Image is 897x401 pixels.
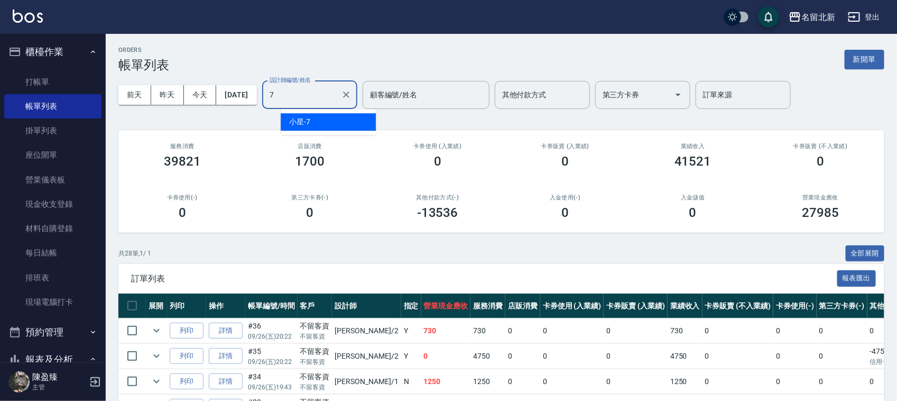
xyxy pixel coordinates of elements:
a: 座位開單 [4,143,101,167]
p: 不留客資 [300,382,330,392]
td: 0 [817,318,867,343]
h2: 卡券販賣 (不入業績) [770,143,872,150]
td: 0 [773,344,817,369]
button: 列印 [170,348,204,364]
button: 全部展開 [846,245,885,262]
h3: 27985 [802,205,839,220]
p: 09/26 (五) 19:43 [248,382,295,392]
a: 帳單列表 [4,94,101,119]
h2: 卡券販賣 (入業績) [514,143,617,150]
td: 0 [773,318,817,343]
h3: 0 [561,205,569,220]
td: 0 [702,369,773,394]
td: 4750 [668,344,702,369]
button: expand row [149,348,164,364]
th: 帳單編號/時間 [245,294,298,318]
td: 1250 [470,369,505,394]
a: 詳情 [209,323,243,339]
th: 指定 [401,294,421,318]
td: 0 [540,344,604,369]
td: 730 [668,318,702,343]
button: 列印 [170,373,204,390]
td: 0 [773,369,817,394]
h3: 39821 [164,154,201,169]
td: 1250 [421,369,471,394]
td: #35 [245,344,298,369]
h2: ORDERS [118,47,169,53]
th: 展開 [146,294,167,318]
th: 卡券使用(-) [773,294,817,318]
button: 名留北新 [784,6,839,28]
td: N [401,369,421,394]
td: 0 [604,344,668,369]
p: 不留客資 [300,332,330,341]
td: 0 [421,344,471,369]
th: 卡券販賣 (入業績) [604,294,668,318]
th: 客戶 [298,294,332,318]
button: Clear [339,87,354,102]
span: 訂單列表 [131,274,837,284]
a: 排班表 [4,266,101,290]
th: 卡券販賣 (不入業績) [702,294,773,318]
h2: 卡券使用(-) [131,194,234,201]
td: #34 [245,369,298,394]
button: [DATE] [216,85,256,105]
h3: 0 [561,154,569,169]
p: 不留客資 [300,357,330,367]
td: Y [401,344,421,369]
h2: 營業現金應收 [770,194,872,201]
button: 櫃檯作業 [4,38,101,66]
a: 現金收支登錄 [4,192,101,216]
button: 報表匯出 [837,270,876,287]
h2: 店販消費 [259,143,362,150]
td: 730 [470,318,505,343]
h2: 業績收入 [642,143,744,150]
td: #36 [245,318,298,343]
h3: 帳單列表 [118,58,169,72]
p: 共 28 筆, 1 / 1 [118,249,151,258]
td: 0 [817,369,867,394]
a: 報表匯出 [837,273,876,283]
th: 服務消費 [470,294,505,318]
button: expand row [149,373,164,389]
button: 報表及分析 [4,346,101,373]
h3: -13536 [417,205,458,220]
p: 09/26 (五) 20:22 [248,332,295,341]
button: 新開單 [845,50,884,69]
h2: 其他付款方式(-) [386,194,489,201]
img: Logo [13,10,43,23]
a: 詳情 [209,348,243,364]
td: 0 [604,318,668,343]
a: 新開單 [845,54,884,64]
td: Y [401,318,421,343]
a: 打帳單 [4,70,101,94]
a: 詳情 [209,373,243,390]
img: Person [8,371,30,393]
a: 每日結帳 [4,241,101,265]
h3: 41521 [674,154,711,169]
p: 主管 [32,382,86,392]
th: 設計師 [332,294,401,318]
td: [PERSON_NAME] /1 [332,369,401,394]
h2: 入金使用(-) [514,194,617,201]
button: 前天 [118,85,151,105]
td: 0 [540,369,604,394]
h3: 服務消費 [131,143,234,150]
td: 0 [702,318,773,343]
div: 名留北新 [801,11,835,24]
span: 小星 -7 [289,116,310,127]
th: 列印 [167,294,206,318]
td: 0 [817,344,867,369]
th: 營業現金應收 [421,294,471,318]
h3: 0 [689,205,697,220]
h3: 0 [179,205,186,220]
div: 不留客資 [300,346,330,357]
h3: 0 [306,205,313,220]
td: 4750 [470,344,505,369]
td: 0 [505,318,540,343]
td: 0 [540,318,604,343]
th: 操作 [206,294,245,318]
a: 營業儀表板 [4,168,101,192]
button: 預約管理 [4,318,101,346]
td: [PERSON_NAME] /2 [332,344,401,369]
